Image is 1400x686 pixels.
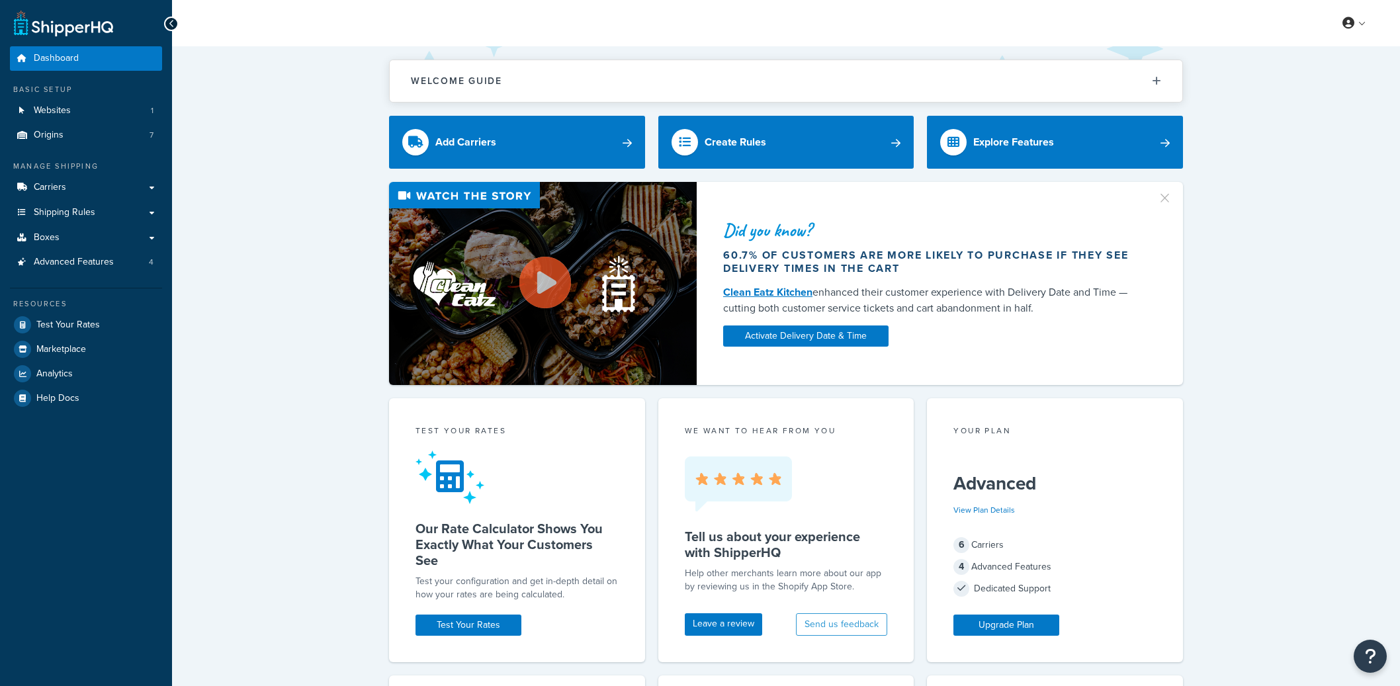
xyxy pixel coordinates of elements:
[411,76,502,86] h2: Welcome Guide
[10,250,162,275] a: Advanced Features4
[953,536,1157,554] div: Carriers
[953,559,969,575] span: 4
[34,130,64,141] span: Origins
[151,105,153,116] span: 1
[1354,640,1387,673] button: Open Resource Center
[796,613,887,636] button: Send us feedback
[10,175,162,200] a: Carriers
[34,53,79,64] span: Dashboard
[685,529,888,560] h5: Tell us about your experience with ShipperHQ
[36,368,73,380] span: Analytics
[34,257,114,268] span: Advanced Features
[10,337,162,361] a: Marketplace
[34,182,66,193] span: Carriers
[953,579,1157,598] div: Dedicated Support
[36,320,100,331] span: Test Your Rates
[389,182,697,385] img: Video thumbnail
[10,226,162,250] a: Boxes
[723,249,1141,275] div: 60.7% of customers are more likely to purchase if they see delivery times in the cart
[953,504,1015,516] a: View Plan Details
[36,344,86,355] span: Marketplace
[685,567,888,593] p: Help other merchants learn more about our app by reviewing us in the Shopify App Store.
[10,386,162,410] a: Help Docs
[685,425,888,437] p: we want to hear from you
[723,284,1141,316] div: enhanced their customer experience with Delivery Date and Time — cutting both customer service ti...
[953,425,1157,440] div: Your Plan
[705,133,766,151] div: Create Rules
[658,116,914,169] a: Create Rules
[435,133,496,151] div: Add Carriers
[973,133,1054,151] div: Explore Features
[34,232,60,243] span: Boxes
[723,221,1141,239] div: Did you know?
[10,99,162,123] li: Websites
[10,250,162,275] li: Advanced Features
[416,521,619,568] h5: Our Rate Calculator Shows You Exactly What Your Customers See
[10,123,162,148] li: Origins
[10,161,162,172] div: Manage Shipping
[34,207,95,218] span: Shipping Rules
[953,558,1157,576] div: Advanced Features
[149,257,153,268] span: 4
[953,615,1059,636] a: Upgrade Plan
[10,200,162,225] a: Shipping Rules
[10,46,162,71] a: Dashboard
[10,362,162,386] a: Analytics
[927,116,1183,169] a: Explore Features
[10,99,162,123] a: Websites1
[416,575,619,601] div: Test your configuration and get in-depth detail on how your rates are being calculated.
[389,116,645,169] a: Add Carriers
[723,284,812,300] a: Clean Eatz Kitchen
[416,615,521,636] a: Test Your Rates
[10,313,162,337] a: Test Your Rates
[10,84,162,95] div: Basic Setup
[10,123,162,148] a: Origins7
[953,473,1157,494] h5: Advanced
[150,130,153,141] span: 7
[685,613,762,636] a: Leave a review
[723,325,889,347] a: Activate Delivery Date & Time
[10,298,162,310] div: Resources
[36,393,79,404] span: Help Docs
[416,425,619,440] div: Test your rates
[390,60,1182,102] button: Welcome Guide
[953,537,969,553] span: 6
[34,105,71,116] span: Websites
